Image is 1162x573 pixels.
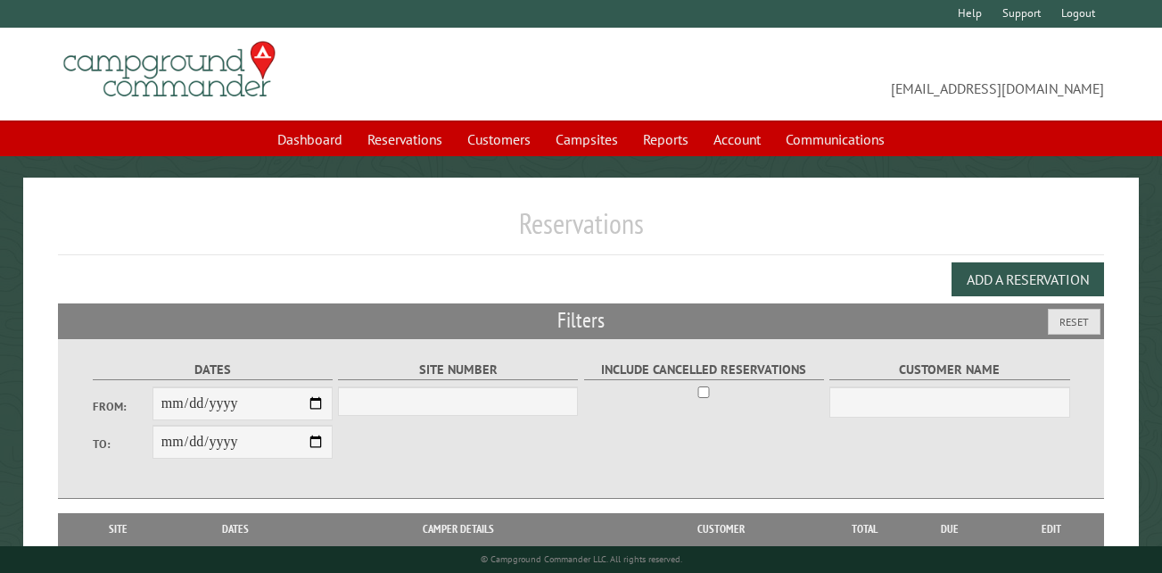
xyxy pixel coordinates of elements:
[302,513,614,545] th: Camper Details
[58,303,1104,337] h2: Filters
[775,122,895,156] a: Communications
[829,360,1069,380] label: Customer Name
[999,513,1104,545] th: Edit
[481,553,682,565] small: © Campground Commander LLC. All rights reserved.
[58,206,1104,255] h1: Reservations
[584,360,824,380] label: Include Cancelled Reservations
[457,122,541,156] a: Customers
[901,513,999,545] th: Due
[58,35,281,104] img: Campground Commander
[829,513,901,545] th: Total
[169,513,302,545] th: Dates
[93,398,152,415] label: From:
[632,122,699,156] a: Reports
[267,122,353,156] a: Dashboard
[545,122,629,156] a: Campsites
[357,122,453,156] a: Reservations
[67,513,169,545] th: Site
[614,513,829,545] th: Customer
[1048,309,1100,335] button: Reset
[338,360,578,380] label: Site Number
[703,122,771,156] a: Account
[581,49,1104,99] span: [EMAIL_ADDRESS][DOMAIN_NAME]
[93,360,333,380] label: Dates
[93,436,152,453] label: To:
[952,262,1104,296] button: Add a Reservation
